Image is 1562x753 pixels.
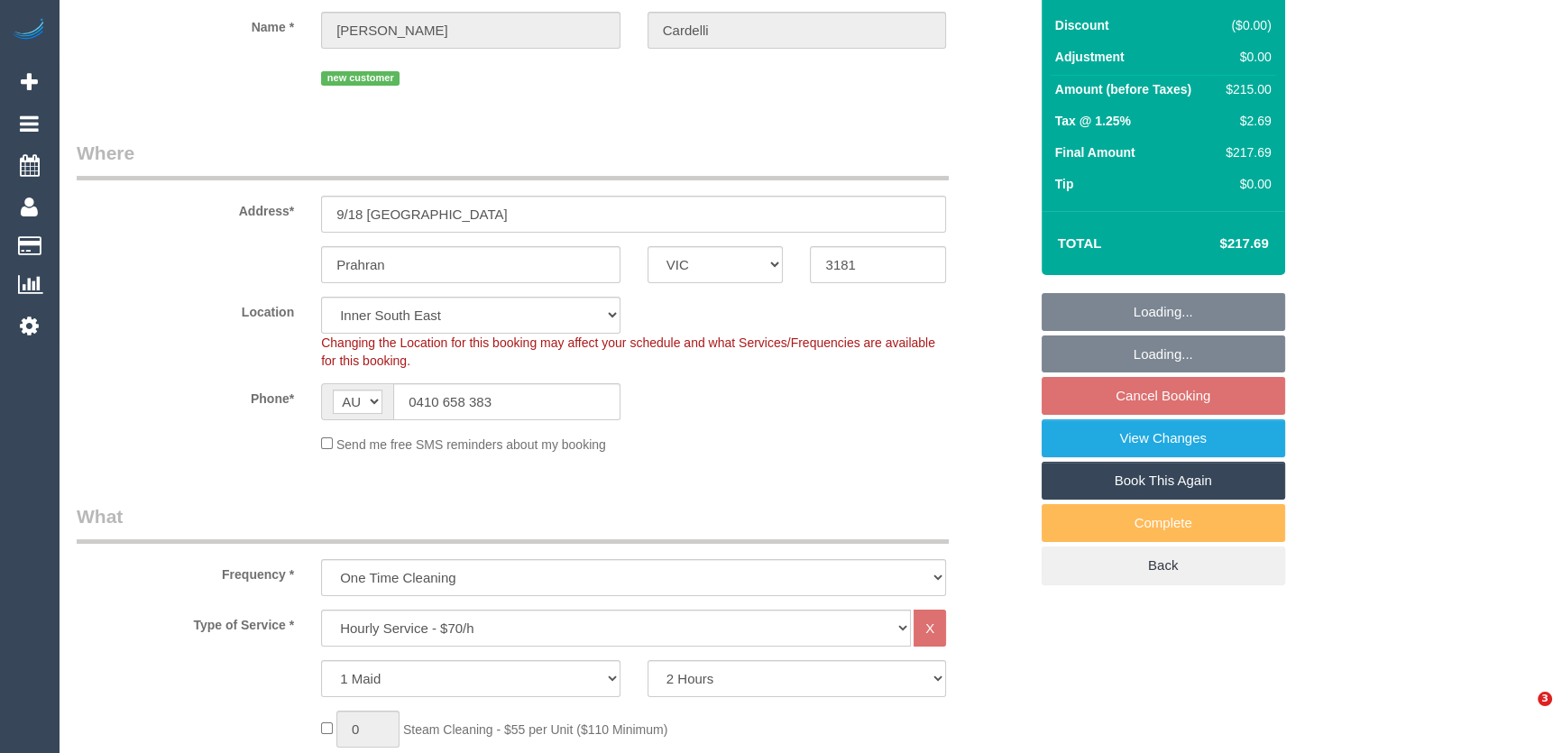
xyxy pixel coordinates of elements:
[1042,419,1285,457] a: View Changes
[1058,235,1102,251] strong: Total
[1055,48,1125,66] label: Adjustment
[1218,112,1271,130] div: $2.69
[393,383,620,420] input: Phone*
[321,246,620,283] input: Suburb*
[63,559,308,583] label: Frequency *
[63,383,308,408] label: Phone*
[1042,462,1285,500] a: Book This Again
[1538,692,1552,706] span: 3
[1055,80,1191,98] label: Amount (before Taxes)
[1501,692,1544,735] iframe: Intercom live chat
[77,503,949,544] legend: What
[403,722,667,737] span: Steam Cleaning - $55 per Unit ($110 Minimum)
[63,196,308,220] label: Address*
[321,71,400,86] span: new customer
[1218,80,1271,98] div: $215.00
[1055,16,1109,34] label: Discount
[336,437,606,452] span: Send me free SMS reminders about my booking
[1055,175,1074,193] label: Tip
[648,12,947,49] input: Last Name*
[11,18,47,43] img: Automaid Logo
[1218,175,1271,193] div: $0.00
[1042,546,1285,584] a: Back
[1218,16,1271,34] div: ($0.00)
[1055,143,1135,161] label: Final Amount
[1218,143,1271,161] div: $217.69
[321,12,620,49] input: First Name*
[63,12,308,36] label: Name *
[1055,112,1131,130] label: Tax @ 1.25%
[810,246,946,283] input: Post Code*
[63,297,308,321] label: Location
[77,140,949,180] legend: Where
[321,335,935,368] span: Changing the Location for this booking may affect your schedule and what Services/Frequencies are...
[1165,236,1268,252] h4: $217.69
[63,610,308,634] label: Type of Service *
[1218,48,1271,66] div: $0.00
